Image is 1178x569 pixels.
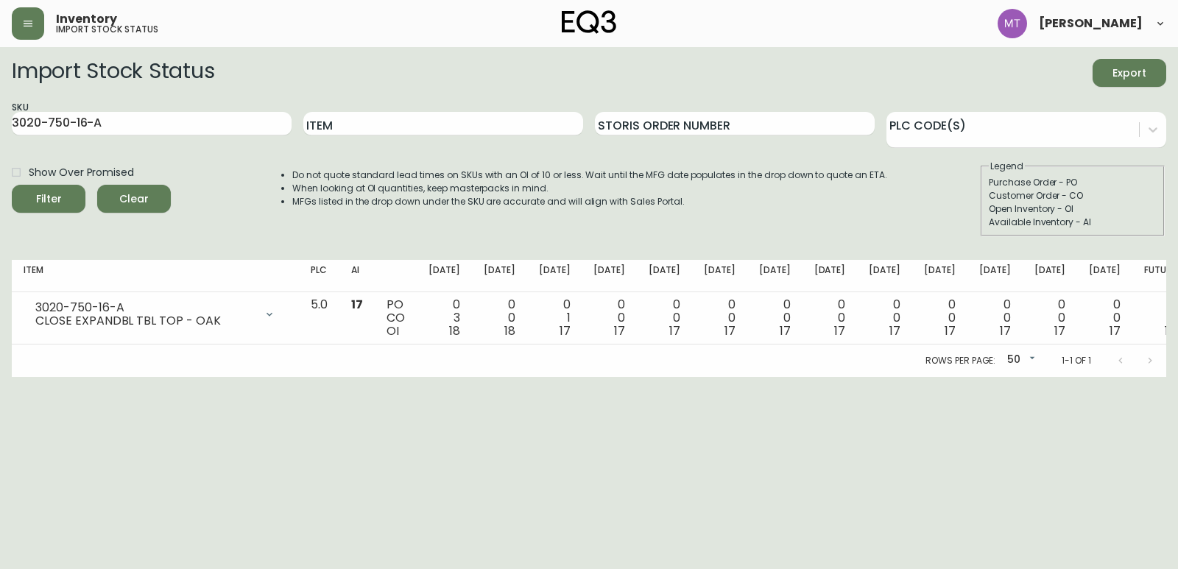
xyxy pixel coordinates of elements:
[1054,322,1065,339] span: 17
[1034,298,1066,338] div: 0 0
[12,260,299,292] th: Item
[814,298,846,338] div: 0 0
[989,160,1025,173] legend: Legend
[351,296,363,313] span: 17
[834,322,845,339] span: 17
[12,185,85,213] button: Filter
[560,322,571,339] span: 17
[1089,298,1121,338] div: 0 0
[649,298,680,338] div: 0 0
[857,260,912,292] th: [DATE]
[989,189,1157,202] div: Customer Order - CO
[387,298,405,338] div: PO CO
[704,298,736,338] div: 0 0
[387,322,399,339] span: OI
[24,298,287,331] div: 3020-750-16-ACLOSE EXPANDBL TBL TOP - OAK
[759,298,791,338] div: 0 0
[1165,322,1176,339] span: 17
[1062,354,1091,367] p: 1-1 of 1
[56,13,117,25] span: Inventory
[1023,260,1078,292] th: [DATE]
[472,260,527,292] th: [DATE]
[504,322,515,339] span: 18
[1077,260,1132,292] th: [DATE]
[339,260,375,292] th: AI
[428,298,460,338] div: 0 3
[484,298,515,338] div: 0 0
[29,165,134,180] span: Show Over Promised
[292,169,887,182] li: Do not quote standard lead times on SKUs with an OI of 10 or less. Wait until the MFG date popula...
[12,59,214,87] h2: Import Stock Status
[527,260,582,292] th: [DATE]
[109,190,159,208] span: Clear
[692,260,747,292] th: [DATE]
[998,9,1027,38] img: 397d82b7ede99da91c28605cdd79fceb
[669,322,680,339] span: 17
[292,182,887,195] li: When looking at OI quantities, keep masterpacks in mind.
[1039,18,1143,29] span: [PERSON_NAME]
[945,322,956,339] span: 17
[912,260,967,292] th: [DATE]
[417,260,472,292] th: [DATE]
[747,260,803,292] th: [DATE]
[292,195,887,208] li: MFGs listed in the drop down under the SKU are accurate and will align with Sales Portal.
[35,301,255,314] div: 3020-750-16-A
[593,298,625,338] div: 0 0
[637,260,692,292] th: [DATE]
[1001,348,1038,372] div: 50
[36,190,62,208] div: Filter
[889,322,900,339] span: 17
[562,10,616,34] img: logo
[989,216,1157,229] div: Available Inventory - AI
[979,298,1011,338] div: 0 0
[1144,298,1176,338] div: 0 0
[614,322,625,339] span: 17
[1110,322,1121,339] span: 17
[35,314,255,328] div: CLOSE EXPANDBL TBL TOP - OAK
[924,298,956,338] div: 0 0
[1093,59,1166,87] button: Export
[56,25,158,34] h5: import stock status
[925,354,995,367] p: Rows per page:
[582,260,637,292] th: [DATE]
[539,298,571,338] div: 0 1
[989,202,1157,216] div: Open Inventory - OI
[869,298,900,338] div: 0 0
[724,322,736,339] span: 17
[1000,322,1011,339] span: 17
[967,260,1023,292] th: [DATE]
[449,322,460,339] span: 18
[803,260,858,292] th: [DATE]
[97,185,171,213] button: Clear
[989,176,1157,189] div: Purchase Order - PO
[780,322,791,339] span: 17
[1104,64,1154,82] span: Export
[299,260,339,292] th: PLC
[299,292,339,344] td: 5.0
